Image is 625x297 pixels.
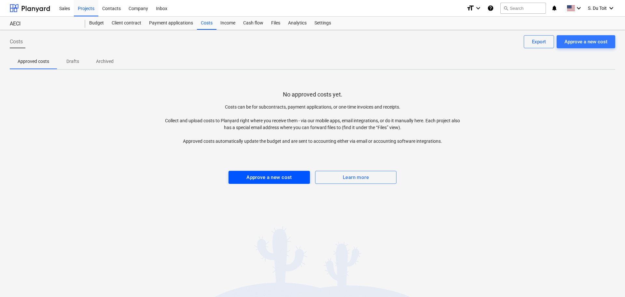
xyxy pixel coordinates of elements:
div: Export [532,37,546,46]
div: AECI [10,21,77,27]
a: Files [267,17,284,30]
p: Approved costs [18,58,49,65]
button: Approve a new cost [229,171,310,184]
iframe: Chat Widget [592,266,625,297]
div: Approve a new cost [564,37,607,46]
p: Costs can be for subcontracts, payment applications, or one-time invoices and receipts. Collect a... [161,104,464,145]
a: Settings [311,17,335,30]
p: No approved costs yet. [283,91,342,98]
a: Cash flow [239,17,267,30]
button: Approve a new cost [557,35,615,48]
span: search [503,6,508,11]
i: notifications [551,4,558,12]
span: S. Du Toit [588,6,607,11]
i: keyboard_arrow_down [474,4,482,12]
a: Client contract [108,17,145,30]
a: Payment applications [145,17,197,30]
button: Export [524,35,554,48]
button: Learn more [315,171,396,184]
p: Drafts [65,58,80,65]
span: Costs [10,38,23,46]
i: keyboard_arrow_down [575,4,583,12]
i: keyboard_arrow_down [607,4,615,12]
a: Analytics [284,17,311,30]
div: Learn more [343,173,369,182]
i: format_size [466,4,474,12]
i: Knowledge base [487,4,494,12]
a: Costs [197,17,216,30]
a: Income [216,17,239,30]
button: Search [500,3,546,14]
a: Budget [85,17,108,30]
p: Archived [96,58,114,65]
div: Approve a new cost [246,173,292,182]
